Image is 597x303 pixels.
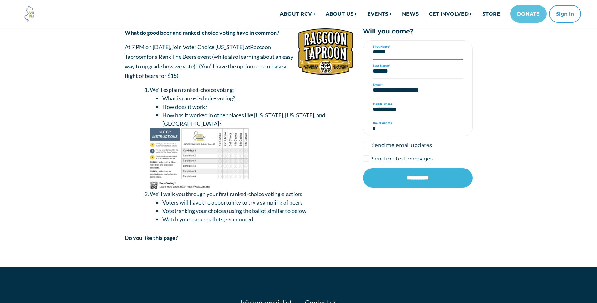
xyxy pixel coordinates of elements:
[162,198,353,207] li: Voters will have the opportunity to try a sampling of beers
[372,141,432,149] label: Send me email updates
[125,43,271,60] span: Raccoon Taproom
[510,5,547,23] a: DONATE
[321,8,362,20] a: ABOUT US
[424,8,477,20] a: GET INVOLVED
[150,128,249,190] img: Generic_Ballot_Image.jpg
[477,8,505,20] a: STORE
[219,244,239,250] iframe: X Post Button
[298,28,353,76] img: silologo1.png
[275,8,321,20] a: ABOUT RCV
[549,5,581,23] button: Sign in or sign up
[162,103,353,111] li: How does it work?
[125,42,353,80] p: At 7 PM on [DATE], join Voter Choice [US_STATE] at for a Rank The Beers event (while also learnin...
[165,5,581,23] nav: Main navigation
[362,8,397,20] a: EVENTS
[125,63,286,79] span: ou'll have the option to purchase a flight of beers for $15)
[372,155,433,162] label: Send me text messages
[397,8,424,20] a: NEWS
[21,5,38,22] img: Voter Choice NJ
[150,190,353,224] li: We’ll walk you through your first ranked-choice voting election:
[125,234,178,241] strong: Do you like this page?
[125,246,219,252] iframe: fb:like Facebook Social Plugin
[125,29,279,36] strong: What do good beer and ranked-choice voting have in common?
[150,86,353,190] li: We’ll explain ranked-choice voting:
[162,94,353,103] li: What is ranked-choice voting?
[162,215,353,224] li: Watch your paper ballots get counted
[162,111,353,128] li: How has it worked in other places like [US_STATE], [US_STATE], and [GEOGRAPHIC_DATA]?
[363,28,473,35] h5: Will you come?
[162,207,353,215] li: Vote (ranking your choices) using the ballot similar to below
